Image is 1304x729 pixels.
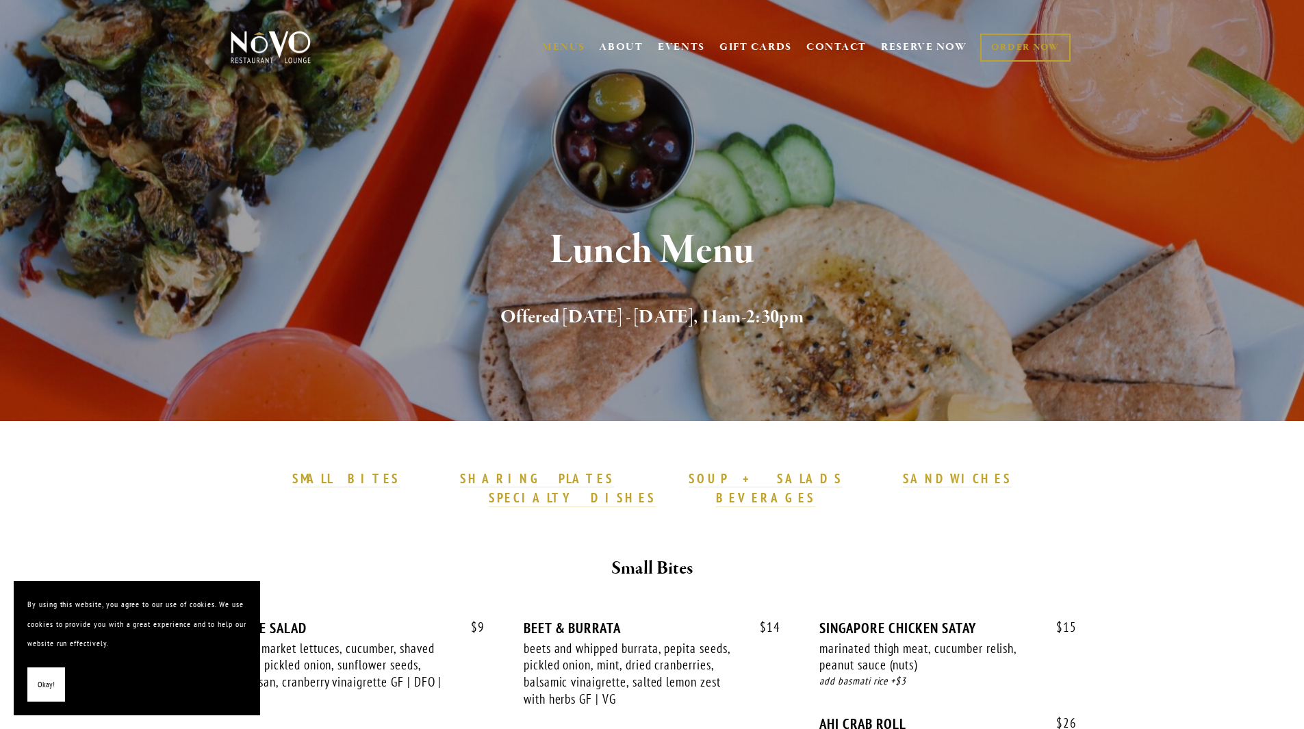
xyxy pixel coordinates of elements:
span: $ [471,619,478,635]
strong: BEVERAGES [716,489,816,506]
a: SOUP + SALADS [689,470,842,488]
strong: SHARING PLATES [460,470,613,487]
img: Novo Restaurant &amp; Lounge [228,30,314,64]
span: $ [1056,619,1063,635]
strong: SANDWICHES [903,470,1012,487]
div: marinated thigh meat, cucumber relish, peanut sauce (nuts) [819,640,1037,674]
a: BEVERAGES [716,489,816,507]
span: 9 [457,619,485,635]
strong: SMALL BITES [292,470,400,487]
strong: SOUP + SALADS [689,470,842,487]
span: 15 [1043,619,1077,635]
a: SHARING PLATES [460,470,613,488]
div: BEET & BURRATA [524,619,780,637]
button: Okay! [27,667,65,702]
div: HOUSE SALAD [228,619,485,637]
p: By using this website, you agree to our use of cookies. We use cookies to provide you with a grea... [27,595,246,654]
h2: Offered [DATE] - [DATE], 11am-2:30pm [253,303,1051,332]
h1: Lunch Menu [253,229,1051,273]
a: CONTACT [806,34,867,60]
span: Okay! [38,675,55,695]
strong: Small Bites [611,557,693,580]
div: SINGAPORE CHICKEN SATAY [819,619,1076,637]
a: ABOUT [599,40,643,54]
span: 14 [746,619,780,635]
a: SPECIALTY DISHES [489,489,656,507]
a: SANDWICHES [903,470,1012,488]
div: beets and whipped burrata, pepita seeds, pickled onion, mint, dried cranberries, balsamic vinaigr... [524,640,741,708]
strong: SPECIALTY DISHES [489,489,656,506]
section: Cookie banner [14,581,260,715]
div: add basmati rice +$3 [819,674,1076,689]
div: mixed market lettuces, cucumber, shaved radish, pickled onion, sunflower seeds, parmesan, cranber... [228,640,446,708]
a: MENUS [542,40,585,54]
a: RESERVE NOW [881,34,967,60]
a: GIFT CARDS [719,34,792,60]
a: ORDER NOW [980,34,1070,62]
a: SMALL BITES [292,470,400,488]
span: $ [760,619,767,635]
a: EVENTS [658,40,705,54]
